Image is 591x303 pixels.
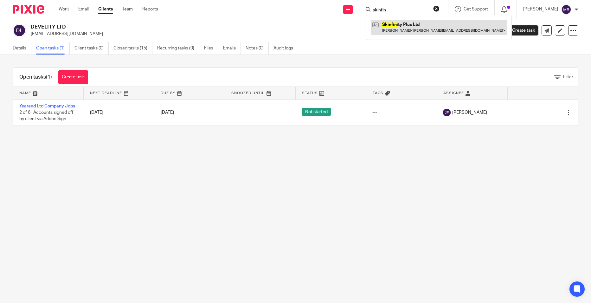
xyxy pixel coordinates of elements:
span: Not started [302,108,331,116]
a: Files [204,42,218,55]
a: Create task [58,70,88,84]
a: Notes (0) [246,42,269,55]
div: --- [372,109,430,116]
span: (1) [46,74,52,80]
a: Yearend Ltd Company Jobs [19,104,75,108]
p: [PERSON_NAME] [523,6,558,12]
a: Open tasks (1) [36,42,70,55]
span: Tags [373,91,383,95]
span: [DATE] [161,110,174,115]
p: [EMAIL_ADDRESS][DOMAIN_NAME] [31,31,492,37]
h1: Open tasks [19,74,52,81]
a: Team [122,6,133,12]
span: [PERSON_NAME] [452,109,487,116]
img: Pixie [13,5,44,14]
input: Search [372,8,429,13]
span: 2 of 6 · Accounts signed off by client via Adobe Sign [19,110,73,121]
img: svg%3E [443,109,451,116]
span: Filter [563,75,573,79]
a: Recurring tasks (0) [157,42,199,55]
a: Email [78,6,89,12]
a: Audit logs [273,42,298,55]
button: Clear [433,5,440,12]
span: Status [302,91,318,95]
span: Snoozed Until [231,91,265,95]
a: Emails [223,42,241,55]
a: Create task [502,25,538,35]
img: svg%3E [13,24,26,37]
a: Work [59,6,69,12]
a: Details [13,42,31,55]
span: Get Support [464,7,488,11]
a: Client tasks (0) [74,42,109,55]
a: Closed tasks (15) [113,42,152,55]
a: Clients [98,6,113,12]
a: Reports [142,6,158,12]
td: [DATE] [84,100,154,126]
img: svg%3E [561,4,571,15]
h2: DEVELITY LTD [31,24,400,30]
